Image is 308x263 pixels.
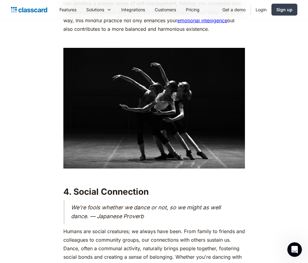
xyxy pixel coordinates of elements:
a: Get a demo [218,3,250,16]
a: emotional intelligence [177,17,227,23]
div: Sign up [276,6,292,13]
a: Pricing [181,3,204,16]
a: Integrations [116,3,150,16]
a: home [11,5,47,14]
p: ‍ [63,172,245,180]
a: Sign up [271,4,297,16]
h2: 4. Social Connection [63,186,245,197]
div: Solutions [81,3,116,16]
a: Customers [150,3,181,16]
a: Features [55,3,81,16]
p: ‍ [63,36,245,45]
img: Three young women gracefully strike ballet poses on a stage, showcasing their talent and elegance. [63,48,245,169]
iframe: Intercom live chat [287,242,302,257]
div: Solutions [86,6,104,13]
em: We’re fools whether we dance or not, so we might as well dance. — Japanese Proverb [71,204,221,219]
a: Login [251,3,271,16]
